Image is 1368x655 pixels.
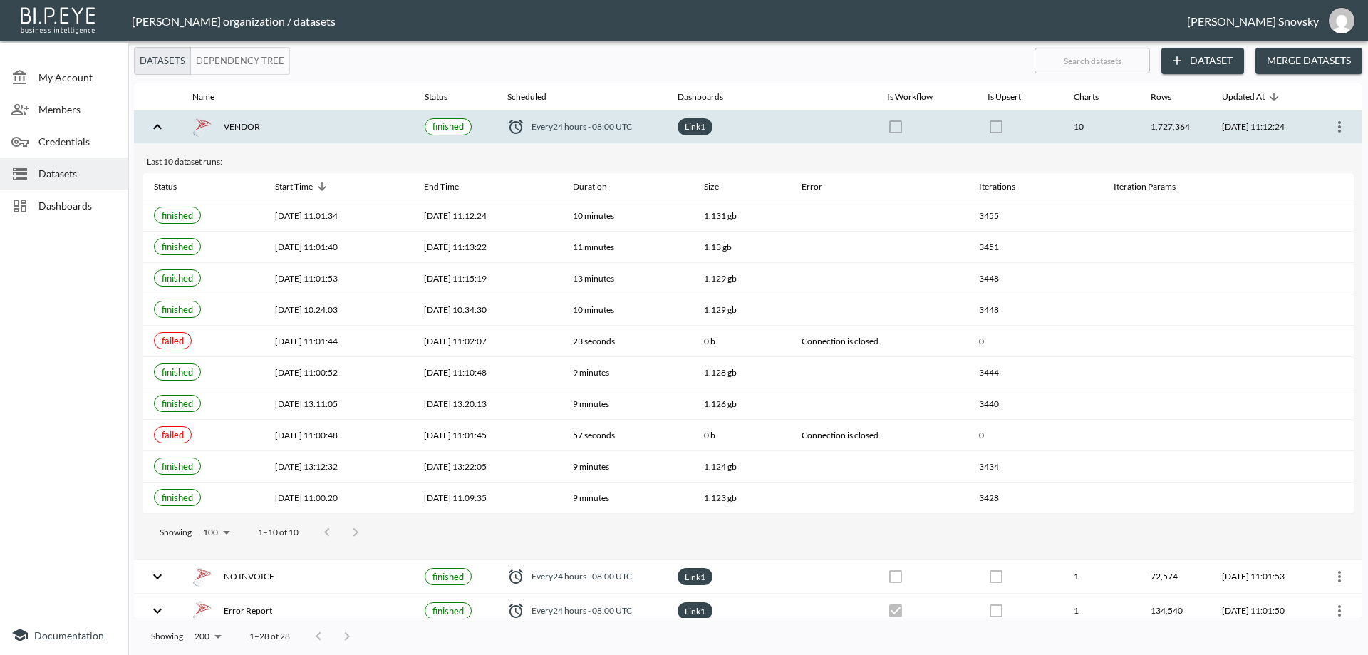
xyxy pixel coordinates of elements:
th: 2025-08-20, 13:22:05 [413,451,561,483]
th: 2025-08-26, 11:12:24 [1211,110,1310,144]
div: [PERSON_NAME] Snovsky [1187,14,1319,28]
span: finished [162,272,193,284]
th: {"type":"div","key":null,"ref":null,"props":{"style":{"display":"flex","flexWrap":"wrap","gap":6}... [666,560,876,594]
th: {"type":{},"key":null,"ref":null,"props":{"size":"small","label":{"type":{},"key":null,"ref":null... [142,294,264,326]
th: {"type":{},"key":null,"ref":null,"props":{"size":"small","label":{"type":{},"key":null,"ref":null... [142,388,264,420]
th: {"type":"div","key":null,"ref":null,"props":{"style":{"fontSize":12},"children":[]},"_owner":null} [1102,294,1282,326]
div: Platform [134,47,290,75]
th: 2025-08-20, 11:00:20 [264,483,413,514]
span: failed [162,429,184,440]
span: Status [154,178,195,195]
th: 1.123 gb [693,483,790,514]
th: {"type":"div","key":null,"ref":null,"props":{"style":{"display":"flex","gap":16,"alignItems":"cen... [181,110,413,144]
th: 10 minutes [561,294,693,326]
p: Showing [160,526,192,538]
button: expand row [145,599,170,623]
th: {"type":{},"key":null,"ref":null,"props":{"size":"small","label":{"type":{},"key":null,"ref":null... [142,326,264,357]
th: {"type":{},"key":null,"ref":null,"props":{"size":"small","label":{"type":{},"key":null,"ref":null... [142,263,264,294]
button: Dataset [1161,48,1244,74]
th: 3451 [968,232,1102,263]
span: Every 24 hours - 08:00 UTC [532,604,632,617]
div: [PERSON_NAME] organization / datasets [132,14,1187,28]
th: 1.124 gb [693,451,790,483]
th: 72,574 [1139,560,1211,594]
th: {"type":"div","key":null,"ref":null,"props":{"style":{"fontSize":12},"children":[]},"_owner":null} [1102,357,1282,388]
span: Datasets [38,166,117,181]
th: 2025-08-21, 13:20:13 [413,388,561,420]
div: Status [425,88,447,105]
th: 3428 [968,483,1102,514]
span: finished [432,605,464,617]
span: finished [162,398,193,409]
div: 200 [189,627,227,646]
th: {"type":"div","key":null,"ref":null,"props":{"style":{"fontSize":12},"children":[]},"_owner":null} [1102,388,1282,420]
th: {"type":{},"key":null,"ref":null,"props":{"disabled":true,"checked":false,"color":"primary","styl... [876,560,976,594]
th: {"type":{},"key":null,"ref":null,"props":{"size":"small","label":{"type":{},"key":null,"ref":null... [142,232,264,263]
a: Link1 [682,569,708,585]
th: {"type":"div","key":null,"ref":null,"props":{"style":{"fontSize":12},"children":[]},"_owner":null} [1102,451,1282,483]
span: Size [704,178,737,195]
div: Link1 [678,602,712,619]
th: 9 minutes [561,451,693,483]
th: 57 seconds [561,420,693,451]
th: 3448 [968,263,1102,294]
div: Status [154,178,177,195]
span: Scheduled [507,88,565,105]
th: {"type":{},"key":null,"ref":null,"props":{"size":"small","label":{"type":{},"key":null,"ref":null... [413,560,496,594]
span: Dashboards [38,198,117,213]
th: {"type":"div","key":null,"ref":null,"props":{"style":{"display":"flex","alignItems":"center","col... [496,594,666,628]
th: 9 minutes [561,357,693,388]
div: Error Report [192,601,402,621]
div: Start Time [275,178,313,195]
th: 2025-08-26, 11:01:34 [264,200,413,232]
a: Link1 [682,603,708,619]
button: gils@amsalem.com [1319,4,1364,38]
th: 2025-08-21, 11:01:45 [413,420,561,451]
th: 2025-08-22, 11:10:48 [413,357,561,388]
th: {"type":"div","key":null,"ref":null,"props":{"style":{"fontSize":12},"children":[]},"_owner":null} [1102,200,1282,232]
span: finished [432,120,464,132]
th: 2025-08-24, 11:01:53 [264,263,413,294]
th: {"type":"div","key":null,"ref":null,"props":{"style":{"display":"flex","flexWrap":"wrap","gap":6}... [666,110,876,144]
th: {"type":"div","key":null,"ref":null,"props":{"style":{"display":"flex","gap":16,"alignItems":"cen... [181,560,413,594]
img: bipeye-logo [18,4,100,36]
th: {"type":{},"key":null,"ref":null,"props":{"disabled":true,"color":"primary","style":{"padding":0}... [976,594,1062,628]
a: Documentation [11,626,117,644]
th: {"type":{},"key":null,"ref":null,"props":{"disabled":true,"color":"primary","style":{"padding":0}... [976,560,1062,594]
th: 3448 [968,294,1102,326]
div: Is Upsert [988,88,1021,105]
th: {"type":{},"key":null,"ref":null,"props":{"size":"small","label":{"type":{},"key":null,"ref":null... [142,483,264,514]
th: Connection is closed. [790,420,968,451]
span: Duration [573,178,626,195]
th: {"type":"div","key":null,"ref":null,"props":{"style":{"display":"flex","alignItems":"center","col... [496,560,666,594]
img: mssql icon [192,567,212,587]
span: Credentials [38,134,117,149]
th: {"type":"div","key":null,"ref":null,"props":{"style":{"display":"flex","alignItems":"center","col... [496,110,666,144]
span: Start Time [275,178,331,195]
th: {"type":"div","key":null,"ref":null,"props":{"style":{"fontSize":12},"children":[]},"_owner":null} [1102,326,1282,357]
button: more [1328,599,1351,622]
div: Link1 [678,118,712,135]
div: Link1 [678,568,712,585]
th: {"key":null,"ref":null,"props":{},"_owner":null} [1282,294,1354,326]
button: Dependency Tree [190,47,290,75]
th: {"type":"div","key":null,"ref":null,"props":{"style":{"fontSize":12},"children":[]},"_owner":null} [1102,483,1282,514]
th: 2025-08-22, 11:00:52 [264,357,413,388]
span: Every 24 hours - 08:00 UTC [532,120,632,133]
div: NO INVOICE [192,567,402,587]
th: 1.129 gb [693,294,790,326]
span: Members [38,102,117,117]
span: Is Workflow [887,88,951,105]
button: Datasets [134,47,191,75]
span: Error [802,178,841,195]
th: {"type":{},"key":null,"ref":null,"props":{"size":"small","label":{"type":{},"key":null,"ref":null... [413,110,496,144]
th: {"type":{},"key":null,"ref":null,"props":{"disabled":true,"checked":true,"color":"primary","style... [876,594,976,628]
div: Is Workflow [887,88,933,105]
div: Rows [1151,88,1171,105]
span: Is Upsert [988,88,1040,105]
div: VENDOR [192,117,402,137]
th: {"type":{},"key":null,"ref":null,"props":{"size":"small","label":{"type":{},"key":null,"ref":null... [142,357,264,388]
p: 1–28 of 28 [249,630,290,642]
span: finished [162,492,193,503]
img: mssql icon [192,601,212,621]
